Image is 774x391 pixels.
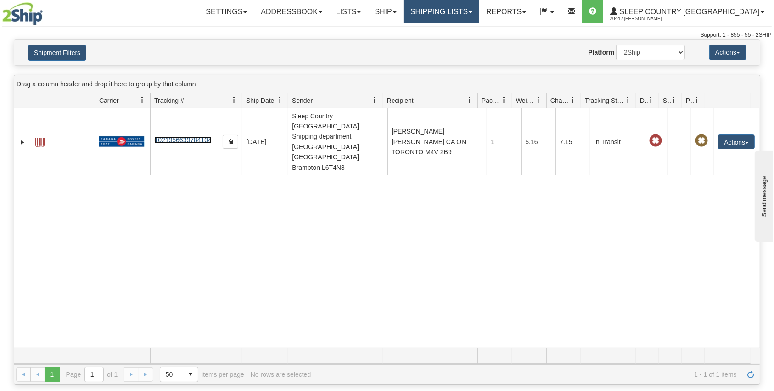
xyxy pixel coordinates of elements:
[154,136,212,144] a: 1021956639784104
[555,108,590,175] td: 7.15
[718,134,755,149] button: Actions
[242,108,288,175] td: [DATE]
[404,0,479,23] a: Shipping lists
[183,367,198,382] span: select
[199,0,254,23] a: Settings
[226,92,242,108] a: Tracking # filter column settings
[329,0,368,23] a: Lists
[686,96,694,105] span: Pickup Status
[531,92,546,108] a: Weight filter column settings
[620,92,636,108] a: Tracking Status filter column settings
[251,371,311,378] div: No rows are selected
[85,367,103,382] input: Page 1
[603,0,771,23] a: Sleep Country [GEOGRAPHIC_DATA] 2044 / [PERSON_NAME]
[160,367,198,382] span: Page sizes drop down
[649,134,662,147] span: Late
[14,75,760,93] div: grid grouping header
[28,45,86,61] button: Shipment Filters
[565,92,581,108] a: Charge filter column settings
[709,45,746,60] button: Actions
[521,108,555,175] td: 5.16
[367,92,383,108] a: Sender filter column settings
[18,138,27,147] a: Expand
[2,31,772,39] div: Support: 1 - 855 - 55 - 2SHIP
[272,92,288,108] a: Ship Date filter column settings
[288,108,387,175] td: Sleep Country [GEOGRAPHIC_DATA] Shipping department [GEOGRAPHIC_DATA] [GEOGRAPHIC_DATA] Brampton ...
[590,108,645,175] td: In Transit
[99,136,144,147] img: 20 - Canada Post
[166,370,178,379] span: 50
[663,96,671,105] span: Shipment Issues
[99,96,119,105] span: Carrier
[387,108,487,175] td: [PERSON_NAME] [PERSON_NAME] CA ON TORONTO M4V 2B9
[640,96,648,105] span: Delivery Status
[2,2,43,25] img: logo2044.jpg
[135,92,150,108] a: Carrier filter column settings
[743,367,758,382] a: Refresh
[588,48,614,57] label: Platform
[617,8,760,16] span: Sleep Country [GEOGRAPHIC_DATA]
[643,92,659,108] a: Delivery Status filter column settings
[666,92,682,108] a: Shipment Issues filter column settings
[292,96,313,105] span: Sender
[154,96,184,105] span: Tracking #
[479,0,533,23] a: Reports
[387,96,414,105] span: Recipient
[585,96,625,105] span: Tracking Status
[368,0,403,23] a: Ship
[487,108,521,175] td: 1
[496,92,512,108] a: Packages filter column settings
[753,149,773,242] iframe: chat widget
[462,92,477,108] a: Recipient filter column settings
[35,134,45,149] a: Label
[223,135,238,149] button: Copy to clipboard
[7,8,85,15] div: Send message
[516,96,535,105] span: Weight
[610,14,679,23] span: 2044 / [PERSON_NAME]
[482,96,501,105] span: Packages
[695,134,708,147] span: Pickup Not Assigned
[246,96,274,105] span: Ship Date
[550,96,570,105] span: Charge
[689,92,705,108] a: Pickup Status filter column settings
[254,0,329,23] a: Addressbook
[160,367,244,382] span: items per page
[66,367,118,382] span: Page of 1
[45,367,59,382] span: Page 1
[317,371,737,378] span: 1 - 1 of 1 items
